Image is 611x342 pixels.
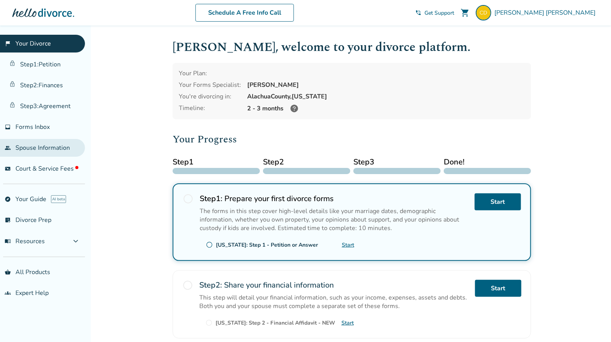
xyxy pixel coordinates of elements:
[199,280,222,290] strong: Step 2 :
[460,8,470,17] span: shopping_cart
[475,280,521,297] a: Start
[475,193,521,210] a: Start
[5,238,11,244] span: menu_book
[71,237,80,246] span: expand_more
[494,8,599,17] span: [PERSON_NAME] [PERSON_NAME]
[199,280,469,290] h2: Share your financial information
[173,156,260,168] span: Step 1
[183,193,193,204] span: radio_button_unchecked
[5,145,11,151] span: people
[179,81,241,89] div: Your Forms Specialist:
[353,156,441,168] span: Step 3
[200,193,468,204] h2: Prepare your first divorce forms
[15,123,50,131] span: Forms Inbox
[5,269,11,275] span: shopping_basket
[5,237,45,245] span: Resources
[199,293,469,310] p: This step will detail your financial information, such as your income, expenses, assets and debts...
[247,104,525,113] div: 2 - 3 months
[195,4,294,22] a: Schedule A Free Info Call
[216,241,318,249] div: [US_STATE]: Step 1 - Petition or Answer
[216,319,335,327] div: [US_STATE]: Step 2 - Financial Affidavit - NEW
[15,164,78,173] span: Court & Service Fees
[173,38,531,57] h1: [PERSON_NAME] , welcome to your divorce platform.
[5,41,11,47] span: flag_2
[5,290,11,296] span: groups
[206,241,213,248] span: radio_button_unchecked
[179,104,241,113] div: Timeline:
[5,124,11,130] span: inbox
[205,319,212,326] span: radio_button_unchecked
[342,241,354,249] a: Start
[341,319,354,327] a: Start
[179,69,241,78] div: Your Plan:
[415,9,454,17] a: phone_in_talkGet Support
[182,280,193,291] span: radio_button_unchecked
[5,217,11,223] span: list_alt_check
[173,132,531,147] h2: Your Progress
[415,10,421,16] span: phone_in_talk
[263,156,350,168] span: Step 2
[444,156,531,168] span: Done!
[179,92,241,101] div: You're divorcing in:
[51,195,66,203] span: AI beta
[200,207,468,232] p: The forms in this step cover high-level details like your marriage dates, demographic information...
[247,92,525,101] div: Alachua County, [US_STATE]
[247,81,525,89] div: [PERSON_NAME]
[476,5,491,20] img: charbrown107@gmail.com
[5,166,11,172] span: universal_currency_alt
[200,193,222,204] strong: Step 1 :
[424,9,454,17] span: Get Support
[5,196,11,202] span: explore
